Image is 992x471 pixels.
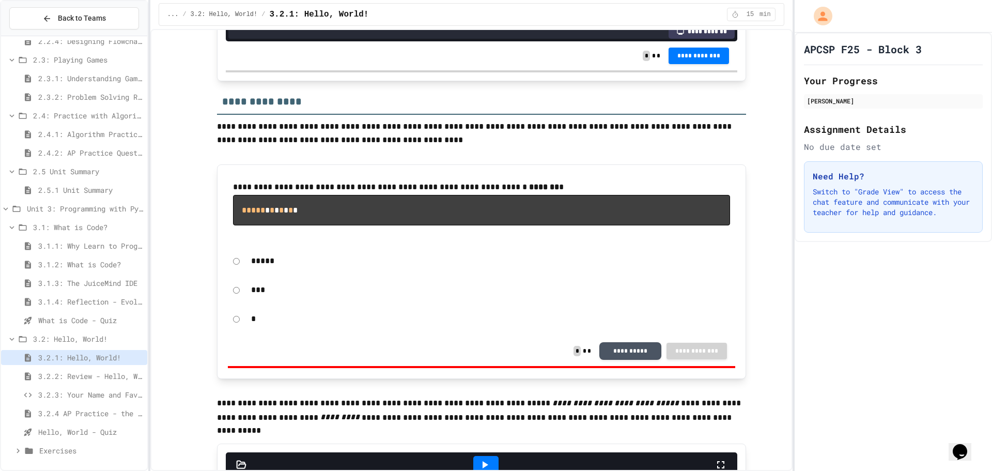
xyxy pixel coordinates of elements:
[182,10,186,19] span: /
[38,389,143,400] span: 3.2.3: Your Name and Favorite Movie
[742,10,758,19] span: 15
[167,10,179,19] span: ...
[804,42,922,56] h1: APCSP F25 - Block 3
[38,185,143,195] span: 2.5.1 Unit Summary
[38,352,143,363] span: 3.2.1: Hello, World!
[33,333,143,344] span: 3.2: Hello, World!
[760,10,771,19] span: min
[38,259,143,270] span: 3.1.2: What is Code?
[27,203,143,214] span: Unit 3: Programming with Python
[38,427,143,437] span: Hello, World - Quiz
[38,147,143,158] span: 2.4.2: AP Practice Questions
[813,170,974,183] h3: Need Help?
[38,36,143,47] span: 2.2.4: Designing Flowcharts
[803,4,835,28] div: My Account
[38,240,143,251] span: 3.1.1: Why Learn to Program?
[38,408,143,419] span: 3.2.4 AP Practice - the DISPLAY Procedure
[804,141,983,153] div: No due date set
[38,129,143,140] span: 2.4.1: Algorithm Practice Exercises
[33,54,143,65] span: 2.3: Playing Games
[269,8,368,21] span: 3.2.1: Hello, World!
[38,371,143,382] span: 3.2.2: Review - Hello, World!
[38,315,143,326] span: What is Code - Quiz
[807,96,980,105] div: [PERSON_NAME]
[813,187,974,218] p: Switch to "Grade View" to access the chat feature and communicate with your teacher for help and ...
[33,166,143,177] span: 2.5 Unit Summary
[33,222,143,233] span: 3.1: What is Code?
[38,296,143,307] span: 3.1.4: Reflection - Evolving Technology
[191,10,258,19] span: 3.2: Hello, World!
[39,445,143,456] span: Exercises
[33,110,143,121] span: 2.4: Practice with Algorithms
[38,278,143,288] span: 3.1.3: The JuiceMind IDE
[804,122,983,136] h2: Assignment Details
[261,10,265,19] span: /
[58,13,106,24] span: Back to Teams
[949,430,982,461] iframe: chat widget
[804,73,983,88] h2: Your Progress
[38,73,143,84] span: 2.3.1: Understanding Games with Flowcharts
[38,92,143,102] span: 2.3.2: Problem Solving Reflection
